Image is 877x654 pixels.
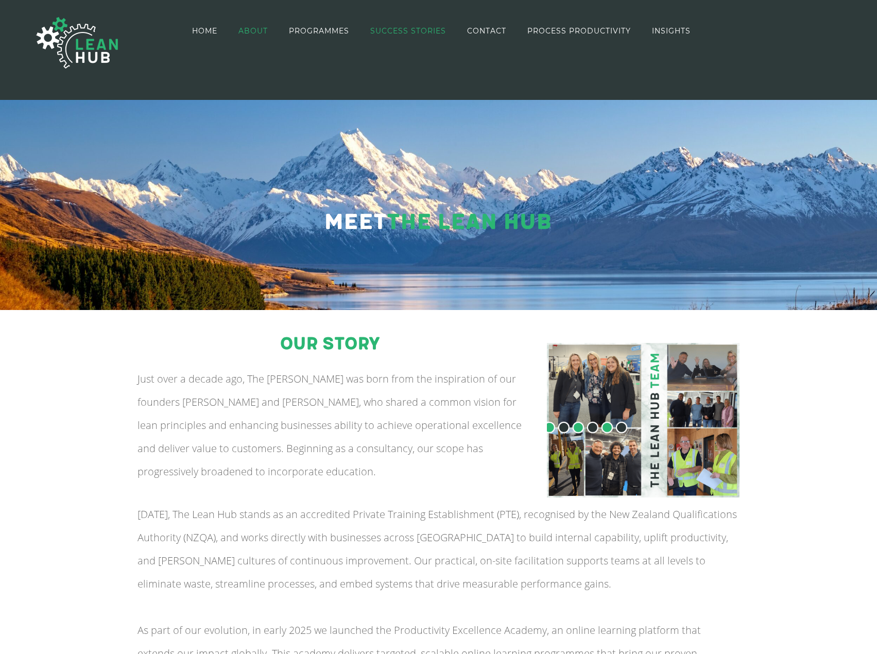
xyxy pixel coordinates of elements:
[324,209,387,235] span: Meet
[387,209,551,235] span: The Lean Hub
[137,507,737,591] span: [DATE], The Lean Hub stands as an accredited Private Training Establishment (PTE), recognised by ...
[547,343,740,497] img: The Lean Hub Team vs 2
[370,27,446,35] span: SUCCESS STORIES
[280,334,380,354] span: our story
[289,27,349,35] span: PROGRAMMES
[527,27,631,35] span: PROCESS PRODUCTIVITY
[192,1,217,60] a: HOME
[467,1,506,60] a: CONTACT
[652,27,691,35] span: INSIGHTS
[26,6,129,79] img: The Lean Hub | Optimising productivity with Lean Logo
[238,27,268,35] span: ABOUT
[192,1,691,60] nav: Main Menu
[527,1,631,60] a: PROCESS PRODUCTIVITY
[192,27,217,35] span: HOME
[370,1,446,60] a: SUCCESS STORIES
[467,27,506,35] span: CONTACT
[289,1,349,60] a: PROGRAMMES
[652,1,691,60] a: INSIGHTS
[238,1,268,60] a: ABOUT
[137,372,522,478] span: Just over a decade ago, The [PERSON_NAME] was born from the inspiration of our founders [PERSON_N...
